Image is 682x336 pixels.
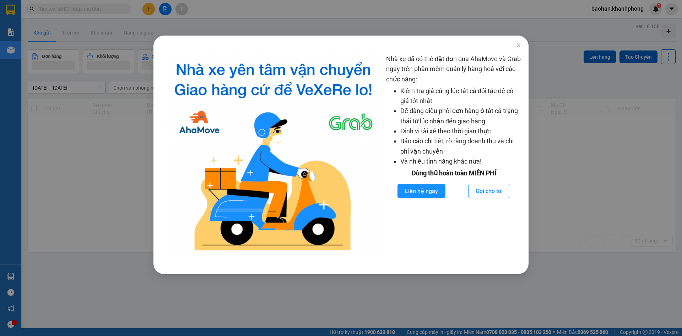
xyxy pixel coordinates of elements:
[386,168,521,178] div: Dùng thử hoàn toàn MIỄN PHÍ
[400,126,521,136] li: Định vị tài xế theo thời gian thực
[400,106,521,126] li: Dễ dàng điều phối đơn hàng ở tất cả trạng thái từ lúc nhận đến giao hàng
[400,136,521,156] li: Báo cáo chi tiết, rõ ràng doanh thu và chi phí vận chuyển
[166,54,380,256] img: logo
[400,156,521,166] li: Và nhiều tính năng khác nữa!
[468,184,510,198] button: Gọi cho tôi
[400,86,521,106] li: Kiểm tra giá cùng lúc tất cả đối tác để có giá tốt nhất
[397,184,445,198] button: Liên hệ ngay
[405,187,438,196] span: Liên hệ ngay
[476,187,503,196] span: Gọi cho tôi
[509,36,529,55] button: Close
[386,54,521,256] div: Nhà xe đã có thể đặt đơn qua AhaMove và Grab ngay trên phần mềm quản lý hàng hoá với các chức năng:
[516,42,521,48] span: close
